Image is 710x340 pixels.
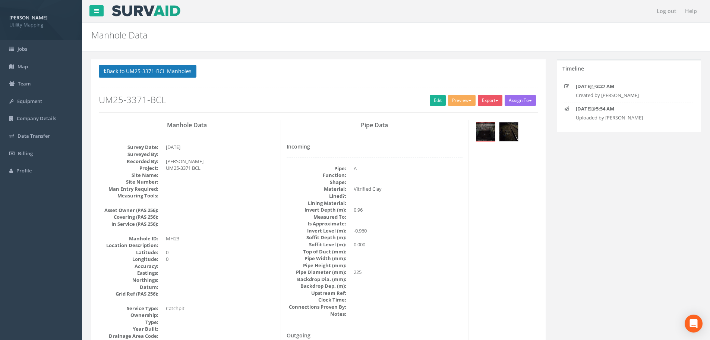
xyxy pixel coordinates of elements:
dd: -0.960 [354,227,463,234]
h3: Manhole Data [99,122,275,129]
dt: Pipe Width (mm): [287,255,346,262]
dd: 0 [166,256,275,263]
dt: Covering (PAS 256): [99,213,158,221]
h4: Outgoing [287,333,463,338]
dd: Vitrified Clay [354,185,463,193]
dt: Material: [287,185,346,193]
dt: Lined?: [287,193,346,200]
dt: Survey Date: [99,144,158,151]
dt: Accuracy: [99,263,158,270]
p: Created by [PERSON_NAME] [576,92,682,99]
dt: Location Description: [99,242,158,249]
dt: Invert Level (m): [287,227,346,234]
dt: Backdrop Dia. (mm): [287,276,346,283]
dt: Latitude: [99,249,158,256]
dt: Recorded By: [99,158,158,165]
dt: Top of Duct (mm): [287,248,346,255]
h2: Manhole Data [91,30,597,40]
dt: Grid Ref (PAS 256): [99,290,158,297]
dd: 225 [354,269,463,276]
dd: MH23 [166,235,275,242]
dt: Site Number: [99,178,158,185]
dt: Measured To: [287,213,346,221]
dt: Connections Proven By: [287,303,346,311]
dt: Longitude: [99,256,158,263]
dt: Clock Time: [287,296,346,303]
span: Billing [18,150,33,157]
img: f8ec1be6-02df-cef0-945a-521a2944ed77_aeb5cb36-fab3-3ac0-6443-5c0c37ce777c_thumb.jpg [476,122,495,141]
dt: Site Name: [99,172,158,179]
span: Team [18,80,31,87]
dt: Ownership: [99,312,158,319]
dt: Man Entry Required: [99,185,158,193]
dt: Project: [99,165,158,172]
button: Assign To [505,95,536,106]
dd: A [354,165,463,172]
button: Export [478,95,502,106]
strong: 5:54 AM [596,105,614,112]
p: @ [576,105,682,112]
dd: 0 [166,249,275,256]
dd: Catchpit [166,305,275,312]
dt: Year Built: [99,325,158,333]
dd: 0.000 [354,241,463,248]
span: Jobs [18,46,27,52]
dt: Pipe: [287,165,346,172]
dt: Pipe Diameter (mm): [287,269,346,276]
span: Data Transfer [18,132,50,139]
h3: Pipe Data [287,122,463,129]
dt: Backdrop Dep. (m): [287,283,346,290]
a: Edit [430,95,446,106]
button: Back to UM25-3371-BCL Manholes [99,65,196,78]
button: Preview [448,95,476,106]
span: Equipment [17,98,42,105]
dt: Type: [99,319,158,326]
dd: [DATE] [166,144,275,151]
dt: Notes: [287,311,346,318]
dt: In Service (PAS 256): [99,221,158,228]
dt: Service Type: [99,305,158,312]
dt: Datum: [99,284,158,291]
dt: Pipe Height (mm): [287,262,346,269]
dt: Manhole ID: [99,235,158,242]
h4: Incoming [287,144,463,149]
strong: [PERSON_NAME] [9,14,47,21]
strong: 3:27 AM [596,83,614,90]
span: Utility Mapping [9,21,73,28]
dt: Eastings: [99,269,158,277]
dt: Lining Material: [287,200,346,207]
strong: [DATE] [576,83,591,90]
dt: Measuring Tools: [99,192,158,199]
span: Company Details [17,115,56,122]
dt: Shape: [287,179,346,186]
h5: Timeline [562,66,584,71]
a: [PERSON_NAME] Utility Mapping [9,12,73,28]
dt: Function: [287,172,346,179]
dd: 0.96 [354,206,463,213]
span: Map [18,63,28,70]
strong: [DATE] [576,105,591,112]
dt: Is Approximate: [287,220,346,227]
dt: Surveyed By: [99,151,158,158]
dt: Northings: [99,277,158,284]
dt: Soffit Level (m): [287,241,346,248]
img: f8ec1be6-02df-cef0-945a-521a2944ed77_ed80405b-0000-8d73-5ce2-990e2b78133d_thumb.jpg [499,122,518,141]
p: @ [576,83,682,90]
div: Open Intercom Messenger [685,315,703,333]
dd: UM25-3371 BCL [166,165,275,172]
dt: Asset Owner (PAS 256): [99,207,158,214]
span: Profile [16,167,32,174]
h2: UM25-3371-BCL [99,95,538,105]
dt: Invert Depth (m): [287,206,346,213]
dt: Drainage Area Code: [99,333,158,340]
p: Uploaded by [PERSON_NAME] [576,114,682,121]
dd: [PERSON_NAME] [166,158,275,165]
dt: Soffit Depth (m): [287,234,346,241]
dt: Upstream Ref: [287,290,346,297]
